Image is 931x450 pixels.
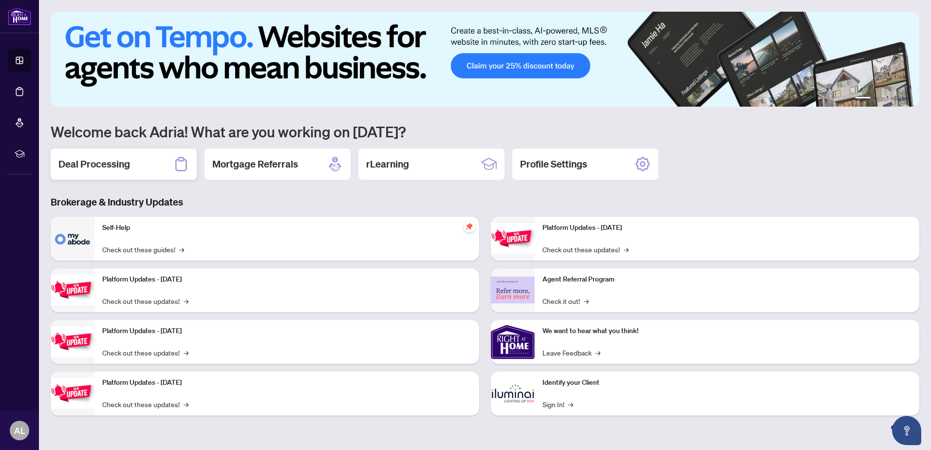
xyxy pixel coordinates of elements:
[875,97,878,101] button: 2
[102,244,184,255] a: Check out these guides!→
[366,157,409,171] h2: rLearning
[102,399,188,410] a: Check out these updates!→
[890,97,894,101] button: 4
[855,97,871,101] button: 1
[14,424,25,437] span: AL
[542,399,573,410] a: Sign In!→
[51,378,94,409] img: Platform Updates - July 8, 2025
[8,7,31,25] img: logo
[102,377,471,388] p: Platform Updates - [DATE]
[542,296,589,306] a: Check it out!→
[892,416,921,445] button: Open asap
[898,97,902,101] button: 5
[906,97,910,101] button: 6
[520,157,587,171] h2: Profile Settings
[102,326,471,337] p: Platform Updates - [DATE]
[212,157,298,171] h2: Mortgage Referrals
[102,296,188,306] a: Check out these updates!→
[184,347,188,358] span: →
[179,244,184,255] span: →
[596,347,600,358] span: →
[624,244,629,255] span: →
[542,223,912,233] p: Platform Updates - [DATE]
[542,326,912,337] p: We want to hear what you think!
[58,157,130,171] h2: Deal Processing
[568,399,573,410] span: →
[491,277,535,303] img: Agent Referral Program
[102,347,188,358] a: Check out these updates!→
[542,377,912,388] p: Identify your Client
[542,244,629,255] a: Check out these updates!→
[491,320,535,364] img: We want to hear what you think!
[51,195,919,209] h3: Brokerage & Industry Updates
[102,223,471,233] p: Self-Help
[491,223,535,254] img: Platform Updates - June 23, 2025
[51,12,919,107] img: Slide 0
[542,347,600,358] a: Leave Feedback→
[584,296,589,306] span: →
[491,372,535,415] img: Identify your Client
[51,122,919,141] h1: Welcome back Adria! What are you working on [DATE]?
[102,274,471,285] p: Platform Updates - [DATE]
[464,221,475,232] span: pushpin
[184,296,188,306] span: →
[51,275,94,305] img: Platform Updates - September 16, 2025
[51,326,94,357] img: Platform Updates - July 21, 2025
[184,399,188,410] span: →
[542,274,912,285] p: Agent Referral Program
[51,217,94,261] img: Self-Help
[882,97,886,101] button: 3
